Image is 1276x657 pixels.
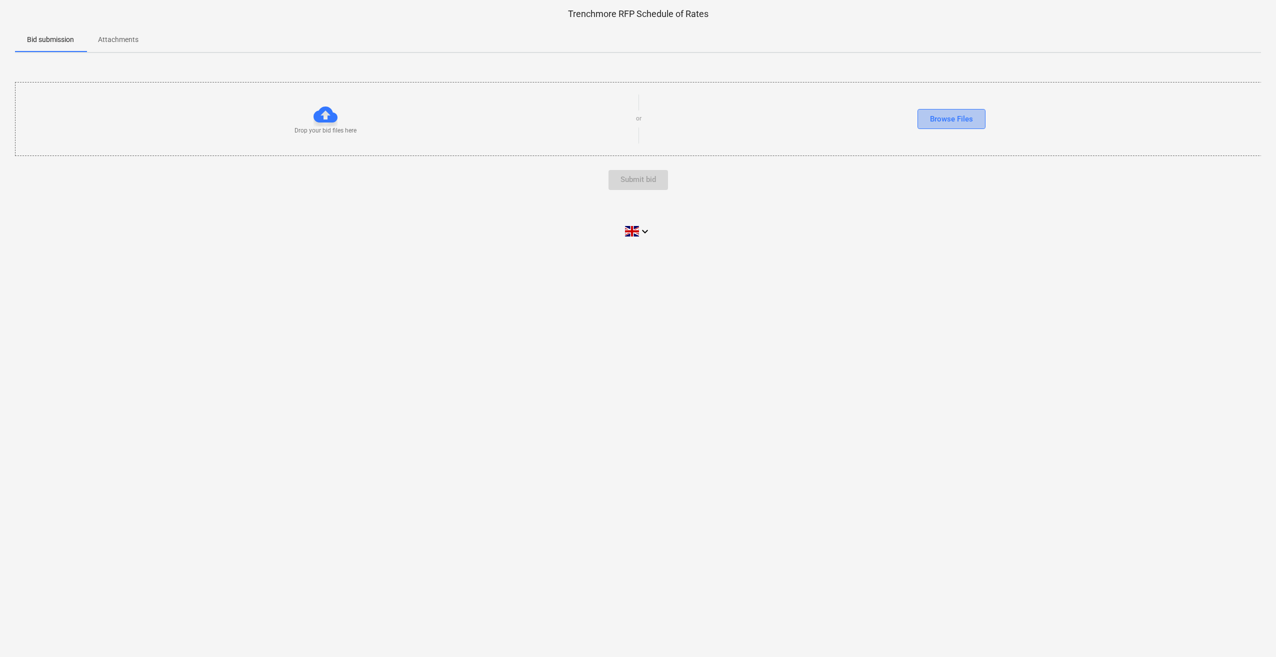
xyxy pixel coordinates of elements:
[15,8,1261,20] p: Trenchmore RFP Schedule of Rates
[15,82,1262,155] div: Drop your bid files hereorBrowse Files
[294,126,356,135] p: Drop your bid files here
[98,34,138,45] p: Attachments
[930,112,973,125] div: Browse Files
[917,109,985,129] button: Browse Files
[27,34,74,45] p: Bid submission
[639,225,651,237] i: keyboard_arrow_down
[636,114,641,123] p: or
